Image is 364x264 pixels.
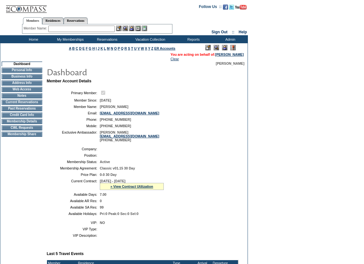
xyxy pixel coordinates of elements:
[142,26,147,31] img: b_calculator.gif
[211,30,227,34] a: Sign Out
[100,105,128,109] span: [PERSON_NAME]
[79,46,82,50] a: D
[2,119,42,124] td: Membership Details
[222,45,227,50] img: Impersonate
[110,185,153,188] a: » View Contract Utilization
[154,46,175,50] a: ER Accounts
[118,46,120,50] a: P
[123,26,128,31] img: View
[170,57,179,61] a: Clear
[138,46,140,50] a: V
[83,46,85,50] a: E
[100,221,105,225] span: NO
[125,35,174,43] td: Vacation Collection
[129,26,134,31] img: Impersonate
[170,53,244,56] span: You are acting on behalf of:
[100,199,102,203] span: 0
[100,212,138,216] span: Pri:0 Peak:0 Sec:0 Sel:0
[230,45,236,50] img: Log Concern/Member Elevation
[116,26,122,31] img: b_edit.gif
[100,98,111,102] span: [DATE]
[49,173,97,177] td: Price Plan:
[229,4,234,10] img: Follow us on Twitter
[49,105,97,109] td: Member Name:
[88,35,125,43] td: Reservations
[2,68,42,73] td: Personal Info
[2,62,42,66] td: Dashboard
[134,46,137,50] a: U
[96,46,97,50] a: I
[100,134,159,138] a: [EMAIL_ADDRESS][DOMAIN_NAME]
[104,46,106,50] a: L
[141,46,144,50] a: W
[100,111,159,115] a: [EMAIL_ADDRESS][DOMAIN_NAME]
[100,160,110,164] span: Active
[239,30,247,34] a: Help
[100,193,107,196] span: 7.00
[2,112,42,118] td: Credit Card Info
[151,46,154,50] a: Z
[124,46,127,50] a: R
[69,46,71,50] a: A
[223,6,228,10] a: Become our fan on Facebook
[49,234,97,237] td: VIP Description:
[49,166,97,170] td: Membership Agreement:
[100,173,117,177] span: 0-0 30 Day
[75,46,78,50] a: C
[216,62,244,65] span: [PERSON_NAME]
[49,227,97,231] td: VIP Type:
[64,17,88,24] a: Reservations
[23,17,43,24] a: Members
[214,45,219,50] img: View Mode
[49,98,97,102] td: Member Since:
[49,111,97,115] td: Email:
[47,79,91,83] b: Member Account Details
[49,193,97,196] td: Available Days:
[49,221,97,225] td: VIP:
[2,132,42,137] td: Membership Share
[100,118,131,121] span: [PHONE_NUMBER]
[131,46,133,50] a: T
[2,125,42,130] td: CWL Requests
[128,46,130,50] a: S
[135,26,141,31] img: Reservations
[46,65,174,78] img: pgTtlDashboard.gif
[114,46,117,50] a: O
[49,212,97,216] td: Available Holidays:
[49,130,97,142] td: Exclusive Ambassador:
[51,35,88,43] td: My Memberships
[49,90,97,96] td: Primary Member:
[107,46,110,50] a: M
[49,179,97,190] td: Current Contract:
[49,124,97,128] td: Mobile:
[92,46,95,50] a: H
[174,35,211,43] td: Reports
[121,46,123,50] a: Q
[2,87,42,92] td: Web Access
[49,147,97,151] td: Company:
[100,124,131,128] span: [PHONE_NUMBER]
[100,46,103,50] a: K
[98,46,99,50] a: J
[86,46,88,50] a: F
[2,93,42,98] td: Notes
[49,205,97,209] td: Available SA Res:
[145,46,147,50] a: X
[205,45,211,50] img: Edit Mode
[100,130,159,142] span: [PERSON_NAME] [PHONE_NUMBER]
[2,100,42,105] td: Current Reservations
[2,80,42,86] td: Address Info
[49,160,97,164] td: Membership Status:
[89,46,91,50] a: G
[2,106,42,111] td: Past Reservations
[235,6,247,10] a: Subscribe to our YouTube Channel
[49,118,97,121] td: Phone:
[14,35,51,43] td: Home
[235,5,247,10] img: Subscribe to our YouTube Channel
[232,30,234,34] span: ::
[223,4,228,10] img: Become our fan on Facebook
[148,46,150,50] a: Y
[49,153,97,157] td: Position:
[215,53,244,56] a: [PERSON_NAME]
[100,205,104,209] span: 99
